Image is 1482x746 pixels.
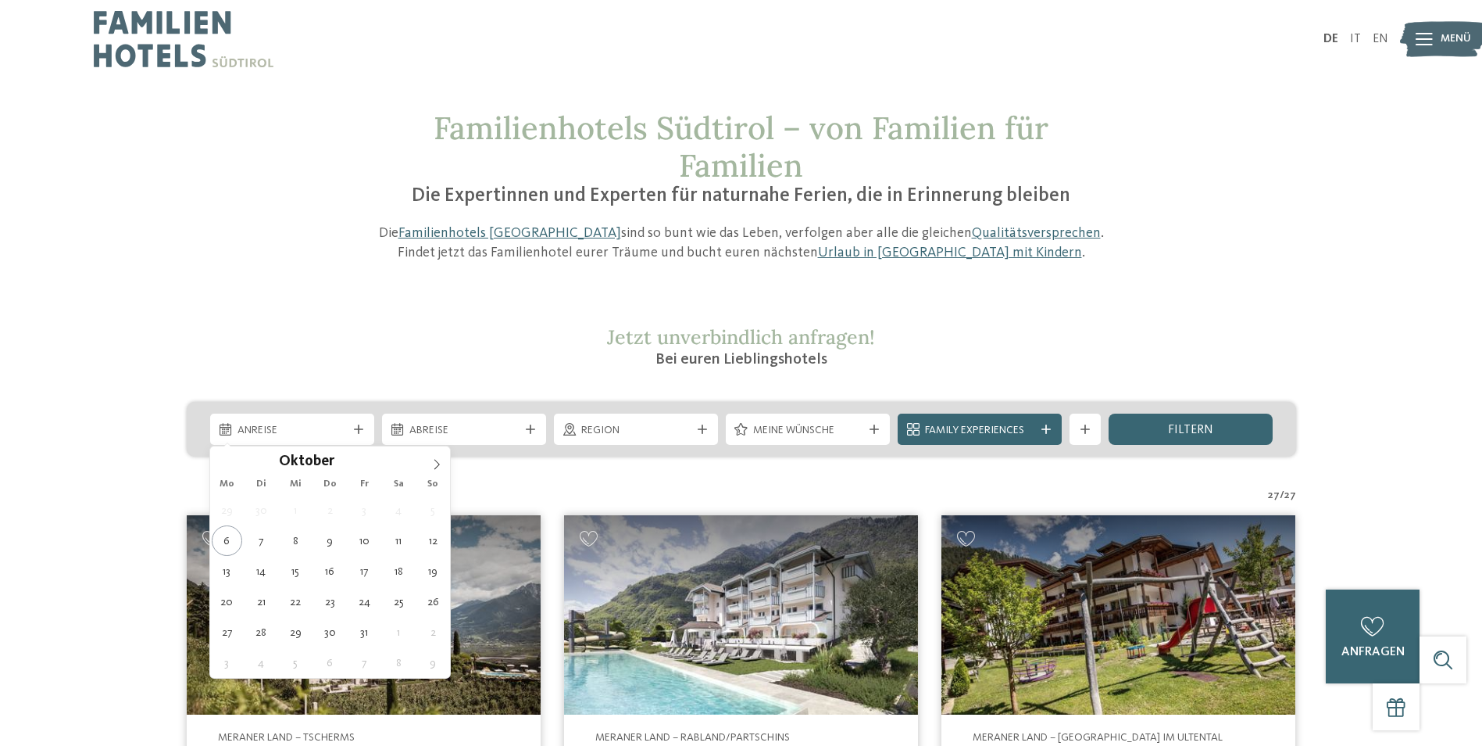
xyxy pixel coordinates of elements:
span: November 2, 2025 [418,617,448,647]
span: Oktober 26, 2025 [418,586,448,617]
span: November 4, 2025 [246,647,277,678]
span: Jetzt unverbindlich anfragen! [607,325,875,350]
img: Familienhotels gesucht? Hier findet ihr die besten! [941,515,1295,715]
span: September 30, 2025 [246,495,277,525]
span: 27 [1284,488,1296,504]
span: Oktober [279,455,334,470]
span: November 6, 2025 [315,647,345,678]
span: Meine Wünsche [753,423,862,439]
span: Oktober 15, 2025 [280,556,311,586]
span: 27 [1268,488,1280,504]
span: So [416,479,450,490]
span: November 3, 2025 [212,647,242,678]
span: Oktober 4, 2025 [384,495,414,525]
span: Oktober 12, 2025 [418,525,448,556]
a: Urlaub in [GEOGRAPHIC_DATA] mit Kindern [818,246,1082,260]
span: Oktober 21, 2025 [246,586,277,617]
span: Abreise [409,423,519,439]
span: Bei euren Lieblingshotels [655,352,827,368]
span: Oktober 25, 2025 [384,586,414,617]
span: Menü [1441,31,1471,47]
span: Oktober 7, 2025 [246,525,277,556]
span: Anreise [237,423,347,439]
span: Oktober 19, 2025 [418,556,448,586]
span: Oktober 1, 2025 [280,495,311,525]
span: Oktober 8, 2025 [280,525,311,556]
span: Do [312,479,347,490]
span: Oktober 16, 2025 [315,556,345,586]
span: Die Expertinnen und Experten für naturnahe Ferien, die in Erinnerung bleiben [412,186,1070,206]
input: Year [334,453,386,469]
span: Oktober 27, 2025 [212,617,242,647]
span: Mo [210,479,245,490]
span: Oktober 31, 2025 [349,617,380,647]
span: Oktober 5, 2025 [418,495,448,525]
span: November 5, 2025 [280,647,311,678]
span: filtern [1168,424,1213,436]
span: Oktober 20, 2025 [212,586,242,617]
span: Meraner Land – Rabland/Partschins [595,732,790,743]
a: IT [1350,33,1361,45]
span: Oktober 6, 2025 [212,525,242,556]
span: Oktober 11, 2025 [384,525,414,556]
p: Die sind so bunt wie das Leben, verfolgen aber alle die gleichen . Findet jetzt das Familienhotel... [370,224,1112,263]
span: Oktober 13, 2025 [212,556,242,586]
span: Oktober 24, 2025 [349,586,380,617]
span: November 9, 2025 [418,647,448,678]
span: Oktober 9, 2025 [315,525,345,556]
a: EN [1373,33,1388,45]
span: Oktober 29, 2025 [280,617,311,647]
span: November 1, 2025 [384,617,414,647]
span: Sa [381,479,416,490]
span: Oktober 2, 2025 [315,495,345,525]
span: Oktober 3, 2025 [349,495,380,525]
span: Meraner Land – Tscherms [218,732,355,743]
span: Mi [278,479,312,490]
span: Oktober 18, 2025 [384,556,414,586]
span: Oktober 14, 2025 [246,556,277,586]
a: Qualitätsversprechen [972,226,1101,240]
span: Region [581,423,691,439]
span: Oktober 17, 2025 [349,556,380,586]
span: Di [244,479,278,490]
span: Oktober 28, 2025 [246,617,277,647]
span: November 7, 2025 [349,647,380,678]
a: anfragen [1326,590,1420,683]
span: / [1280,488,1284,504]
span: Fr [347,479,381,490]
span: Oktober 22, 2025 [280,586,311,617]
img: Familienhotels gesucht? Hier findet ihr die besten! [564,515,918,715]
span: Familienhotels Südtirol – von Familien für Familien [434,108,1048,185]
span: Meraner Land – [GEOGRAPHIC_DATA] im Ultental [973,732,1223,743]
img: Familienhotels gesucht? Hier findet ihr die besten! [187,515,541,715]
span: Oktober 23, 2025 [315,586,345,617]
span: Oktober 30, 2025 [315,617,345,647]
span: September 29, 2025 [212,495,242,525]
a: Familienhotels [GEOGRAPHIC_DATA] [398,226,621,240]
span: Oktober 10, 2025 [349,525,380,556]
span: November 8, 2025 [384,647,414,678]
span: Family Experiences [925,423,1034,439]
a: DE [1323,33,1338,45]
span: anfragen [1341,646,1405,658]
